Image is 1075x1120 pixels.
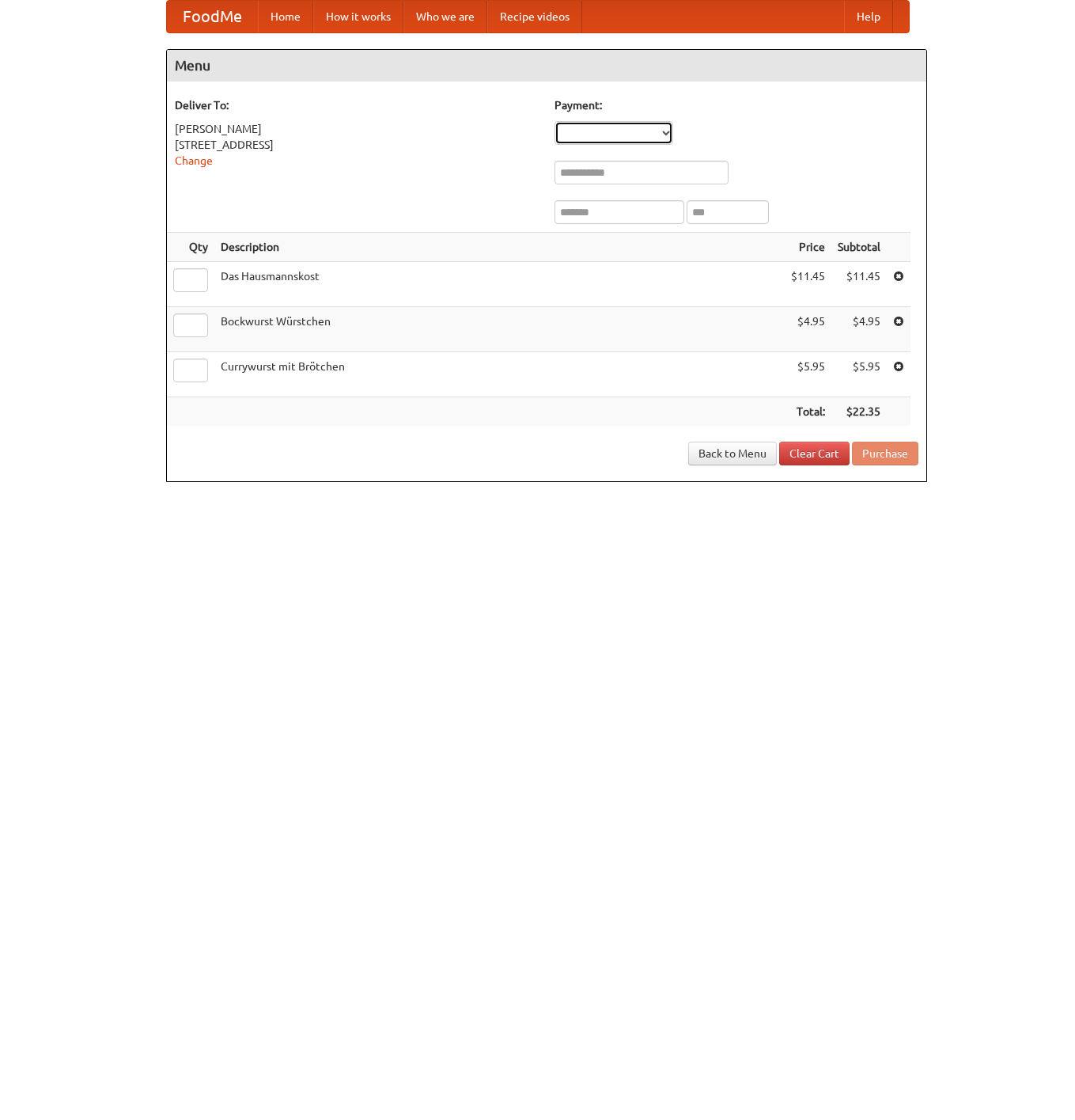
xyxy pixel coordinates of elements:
[785,262,831,307] td: $11.45
[785,233,831,262] th: Price
[214,233,785,262] th: Description
[785,352,831,397] td: $5.95
[688,442,777,465] a: Back to Menu
[831,233,887,262] th: Subtotal
[831,262,887,307] td: $11.45
[214,262,785,307] td: Das Hausmannskost
[175,137,539,153] div: [STREET_ADDRESS]
[831,307,887,352] td: $4.95
[831,397,887,427] th: $22.35
[785,307,831,352] td: $4.95
[175,154,213,167] a: Change
[175,121,539,137] div: [PERSON_NAME]
[214,352,785,397] td: Currywurst mit Brötchen
[852,442,918,465] button: Purchase
[785,397,831,427] th: Total:
[258,1,313,32] a: Home
[167,1,258,32] a: FoodMe
[167,50,926,82] h4: Menu
[313,1,403,32] a: How it works
[167,233,214,262] th: Qty
[779,442,850,465] a: Clear Cart
[844,1,893,32] a: Help
[403,1,487,32] a: Who we are
[214,307,785,352] td: Bockwurst Würstchen
[555,97,918,113] h5: Payment:
[831,352,887,397] td: $5.95
[175,97,539,113] h5: Deliver To:
[487,1,582,32] a: Recipe videos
